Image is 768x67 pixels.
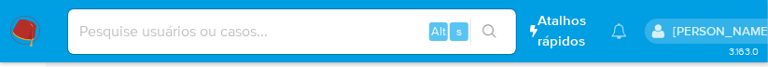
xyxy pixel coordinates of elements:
[538,11,593,50] span: Atalhos rápidos
[68,20,516,44] input: Pesquise usuários ou casos...
[470,19,509,45] button: search-icon
[456,22,462,40] span: s
[611,23,627,39] a: Notificações
[431,22,446,40] span: Alt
